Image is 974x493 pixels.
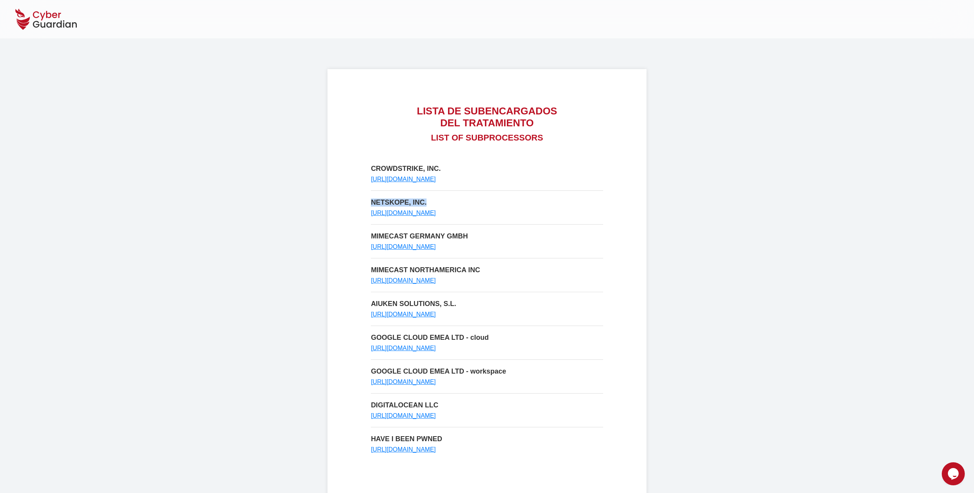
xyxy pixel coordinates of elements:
a: [URL][DOMAIN_NAME] [371,345,436,351]
p: NETSKOPE, INC. [371,199,603,207]
a: [URL][DOMAIN_NAME] [371,243,436,250]
p: GOOGLE CLOUD EMEA LTD - cloud [371,334,603,342]
a: [URL][DOMAIN_NAME] [371,446,436,453]
p: DIGITALOCEAN LLC [371,401,603,409]
p: MIMECAST NORTHAMERICA INC [371,266,603,274]
a: [URL][DOMAIN_NAME] [371,412,436,419]
p: GOOGLE CLOUD EMEA LTD - workspace [371,367,603,376]
a: [URL][DOMAIN_NAME] [371,210,436,216]
iframe: chat widget [942,462,966,485]
p: AIUKEN SOLUTIONS, S.L. [371,300,603,308]
a: [URL][DOMAIN_NAME] [371,379,436,385]
a: [URL][DOMAIN_NAME] [371,176,436,182]
p: HAVE I BEEN PWNED [371,435,603,443]
a: [URL][DOMAIN_NAME] [371,311,436,318]
p: MIMECAST GERMANY GMBH [371,232,603,240]
h2: LIST OF SUBPROCESSORS [371,133,603,143]
a: [URL][DOMAIN_NAME] [371,277,436,284]
p: CROWDSTRIKE, INC. [371,165,603,173]
h1: LISTA DE SUBENCARGADOS DEL TRATAMIENTO [371,105,603,129]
